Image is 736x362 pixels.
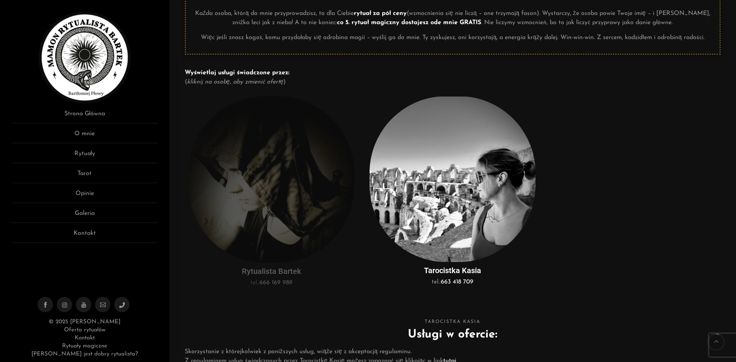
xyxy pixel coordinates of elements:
[370,266,536,275] h5: Tarocistka Kasia
[185,68,721,87] p: ( )
[354,10,407,16] strong: rytuał za pół ceny
[11,229,158,243] a: Kontakt
[191,278,353,287] p: tel.:
[260,280,292,286] a: 666 169 989
[192,33,714,42] p: Więc jeśli znasz kogoś, komu przydałaby się odrobina magii – wyślij go do mnie. Ty zyskujesz, oni...
[441,279,473,285] a: 663 418 709
[11,209,158,223] a: Galeria
[75,335,95,341] a: Kontakt
[11,109,158,123] a: Strona Główna
[11,189,158,203] a: Opinie
[185,70,289,76] strong: Wyświetlaj usługi świadczone przez:
[185,326,721,343] h2: Usługi w ofercie:
[31,351,138,357] a: [PERSON_NAME] jest dobry rytualista?
[11,169,158,183] a: Tarot
[11,129,158,143] a: O mnie
[62,343,107,349] a: Rytuały magiczne
[185,318,721,326] span: Tarocistka Kasia
[192,9,714,27] p: Każda osoba, którą do mnie przyprowadzisz, to dla Ciebie (wzmocnienia się nie liczą – one trzymaj...
[39,11,131,103] img: Rytualista Bartek
[337,20,481,26] strong: co 5. rytuał magiczny dostajesz ode mnie GRATIS
[187,79,284,85] em: kliknij na osobę, aby zmienić ofertę
[64,327,105,333] a: Oferta rytuałów
[371,277,534,287] p: tel.:
[189,267,355,276] h5: Rytualista Bartek
[11,149,158,163] a: Rytuały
